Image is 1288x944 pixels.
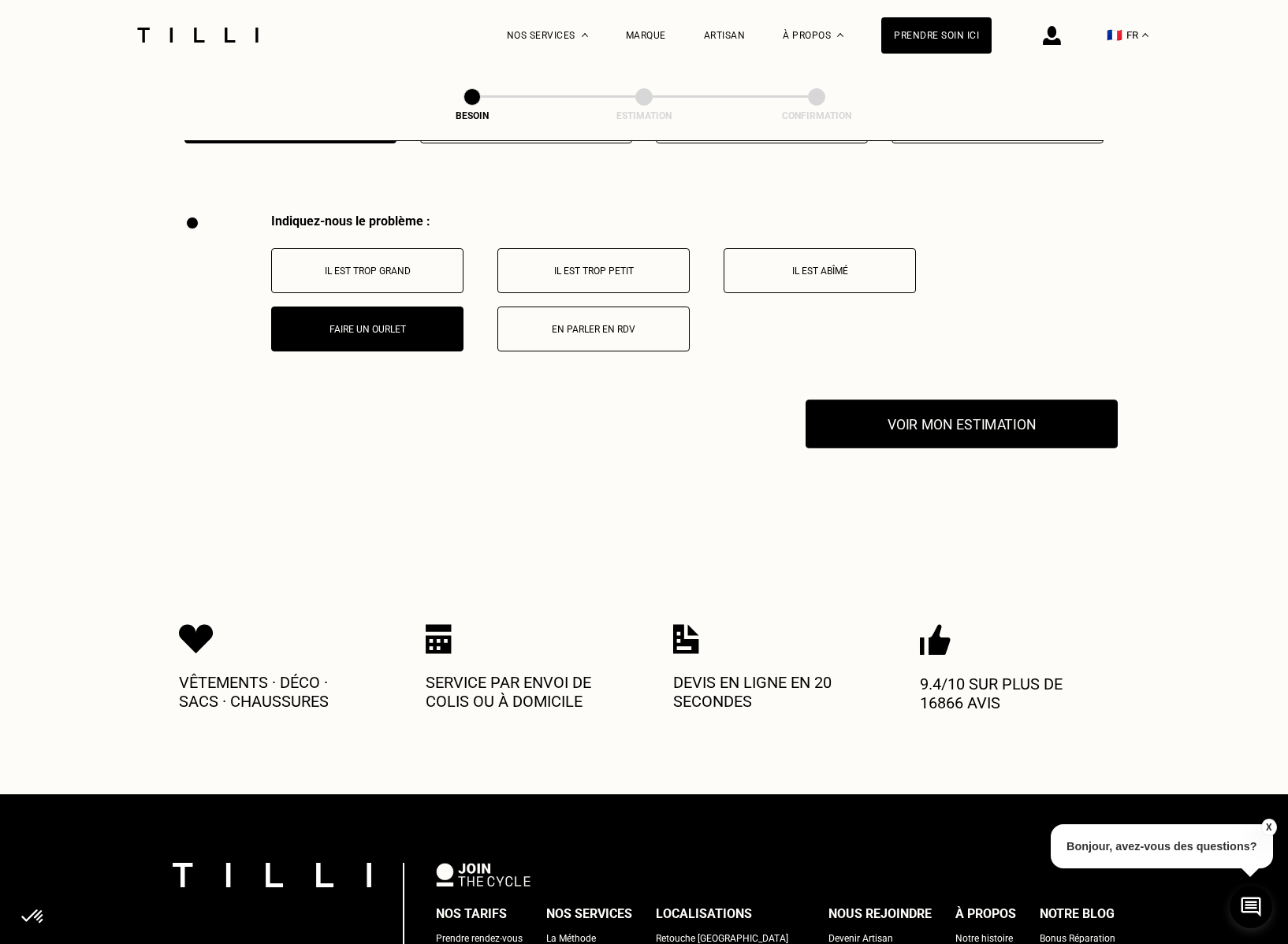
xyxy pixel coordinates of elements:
img: Icon [426,624,452,654]
p: 9.4/10 sur plus de 16866 avis [920,675,1109,712]
a: Prendre soin ici [881,17,992,54]
div: Localisations [656,902,752,926]
div: Notre blog [1040,902,1115,926]
div: Confirmation [738,110,895,121]
div: Nos tarifs [436,902,507,926]
button: Il est abîmé [724,248,916,293]
div: Besoin [393,110,551,121]
p: En parler en RDV [506,324,681,335]
div: Nous rejoindre [828,902,932,926]
img: Menu déroulant à propos [837,33,843,37]
img: Icon [179,624,214,654]
button: X [1260,819,1276,836]
img: Icon [920,624,951,656]
p: Bonjour, avez-vous des questions? [1051,824,1273,868]
img: logo Join The Cycle [436,863,530,886]
img: Icon [673,624,699,654]
p: Devis en ligne en 20 secondes [673,673,862,711]
button: Voir mon estimation [806,400,1118,448]
div: Nos services [546,902,632,926]
p: Il est trop grand [280,266,455,277]
button: En parler en RDV [497,307,690,351]
p: Service par envoi de colis ou à domicile [426,673,615,711]
img: logo Tilli [173,863,371,887]
button: Il est trop petit [497,248,690,293]
div: Estimation [565,110,723,121]
img: Logo du service de couturière Tilli [132,28,264,43]
p: Faire un ourlet [280,324,455,335]
img: icône connexion [1043,26,1061,45]
p: Il est trop petit [506,266,681,277]
a: Artisan [704,30,746,41]
div: À propos [955,902,1016,926]
button: Faire un ourlet [271,307,463,351]
img: Menu déroulant [582,33,588,37]
img: menu déroulant [1142,33,1148,37]
span: 🇫🇷 [1107,28,1122,43]
p: Vêtements · Déco · Sacs · Chaussures [179,673,368,711]
div: Indiquez-nous le problème : [271,214,1104,229]
a: Marque [626,30,666,41]
button: Il est trop grand [271,248,463,293]
p: Il est abîmé [732,266,907,277]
